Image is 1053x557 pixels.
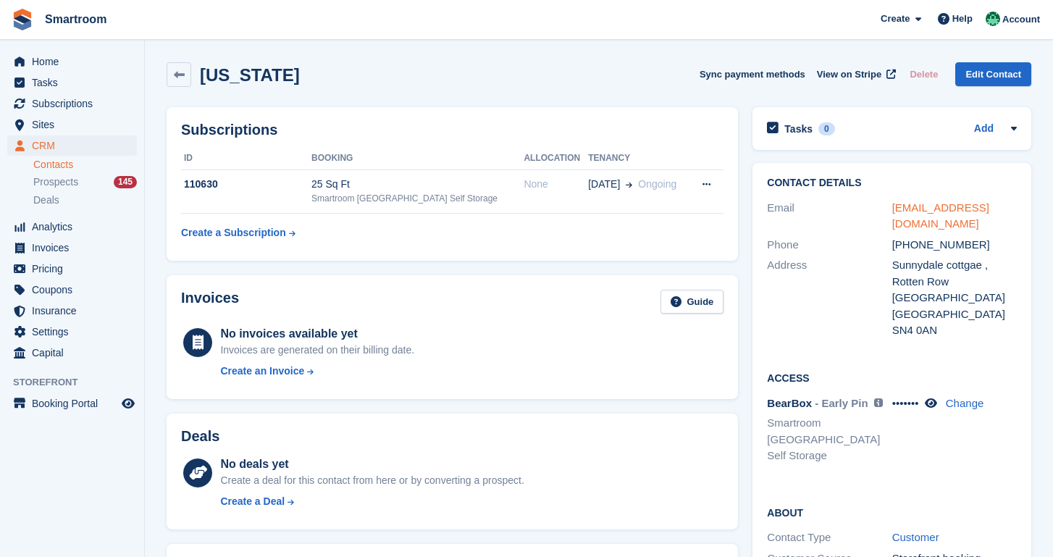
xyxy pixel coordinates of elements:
[818,122,835,135] div: 0
[7,93,137,114] a: menu
[32,51,119,72] span: Home
[660,290,724,314] a: Guide
[811,62,899,86] a: View on Stripe
[33,175,78,189] span: Prospects
[32,301,119,321] span: Insurance
[220,494,285,509] div: Create a Deal
[7,114,137,135] a: menu
[767,370,1017,385] h2: Access
[815,397,868,409] span: - Early Pin
[784,122,813,135] h2: Tasks
[7,259,137,279] a: menu
[181,219,295,246] a: Create a Subscription
[32,217,119,237] span: Analytics
[181,177,311,192] div: 110630
[33,175,137,190] a: Prospects 145
[892,290,1017,306] div: [GEOGRAPHIC_DATA]
[767,505,1017,519] h2: About
[220,343,414,358] div: Invoices are generated on their billing date.
[311,192,524,205] div: Smartroom [GEOGRAPHIC_DATA] Self Storage
[7,393,137,414] a: menu
[767,415,892,464] li: Smartroom [GEOGRAPHIC_DATA] Self Storage
[32,280,119,300] span: Coupons
[700,62,805,86] button: Sync payment methods
[200,65,300,85] h2: [US_STATE]
[33,158,137,172] a: Contacts
[32,72,119,93] span: Tasks
[181,428,219,445] h2: Deals
[12,9,33,30] img: stora-icon-8386f47178a22dfd0bd8f6a31ec36ba5ce8667c1dd55bd0f319d3a0aa187defe.svg
[32,238,119,258] span: Invoices
[767,177,1017,189] h2: Contact Details
[638,178,676,190] span: Ongoing
[892,531,939,543] a: Customer
[7,72,137,93] a: menu
[7,135,137,156] a: menu
[767,529,892,546] div: Contact Type
[892,397,919,409] span: •••••••
[181,225,286,240] div: Create a Subscription
[32,114,119,135] span: Sites
[986,12,1000,26] img: Jacob Gabriel
[7,51,137,72] a: menu
[7,280,137,300] a: menu
[32,393,119,414] span: Booking Portal
[892,257,1017,290] div: Sunnydale cottgae , Rotten Row
[220,456,524,473] div: No deals yet
[767,200,892,233] div: Email
[881,12,910,26] span: Create
[524,177,588,192] div: None
[33,193,137,208] a: Deals
[7,343,137,363] a: menu
[39,7,112,31] a: Smartroom
[181,290,239,314] h2: Invoices
[874,398,883,407] img: icon-info-grey-7440780725fd019a000dd9b08b2336e03edf1995a4989e88bcd33f0948082b44.svg
[32,93,119,114] span: Subscriptions
[767,257,892,339] div: Address
[892,201,989,230] a: [EMAIL_ADDRESS][DOMAIN_NAME]
[524,147,588,170] th: Allocation
[904,62,944,86] button: Delete
[32,322,119,342] span: Settings
[892,306,1017,323] div: [GEOGRAPHIC_DATA]
[32,259,119,279] span: Pricing
[311,147,524,170] th: Booking
[32,343,119,363] span: Capital
[767,397,812,409] span: BearBox
[13,375,144,390] span: Storefront
[892,237,1017,254] div: [PHONE_NUMBER]
[220,494,524,509] a: Create a Deal
[7,217,137,237] a: menu
[974,121,994,138] a: Add
[220,473,524,488] div: Create a deal for this contact from here or by converting a prospect.
[946,397,984,409] a: Change
[119,395,137,412] a: Preview store
[220,364,414,379] a: Create an Invoice
[817,67,881,82] span: View on Stripe
[220,325,414,343] div: No invoices available yet
[955,62,1031,86] a: Edit Contact
[220,364,304,379] div: Create an Invoice
[588,147,689,170] th: Tenancy
[7,301,137,321] a: menu
[7,322,137,342] a: menu
[32,135,119,156] span: CRM
[181,122,723,138] h2: Subscriptions
[33,193,59,207] span: Deals
[1002,12,1040,27] span: Account
[892,322,1017,339] div: SN4 0AN
[588,177,620,192] span: [DATE]
[952,12,973,26] span: Help
[181,147,311,170] th: ID
[7,238,137,258] a: menu
[311,177,524,192] div: 25 Sq Ft
[114,176,137,188] div: 145
[767,237,892,254] div: Phone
